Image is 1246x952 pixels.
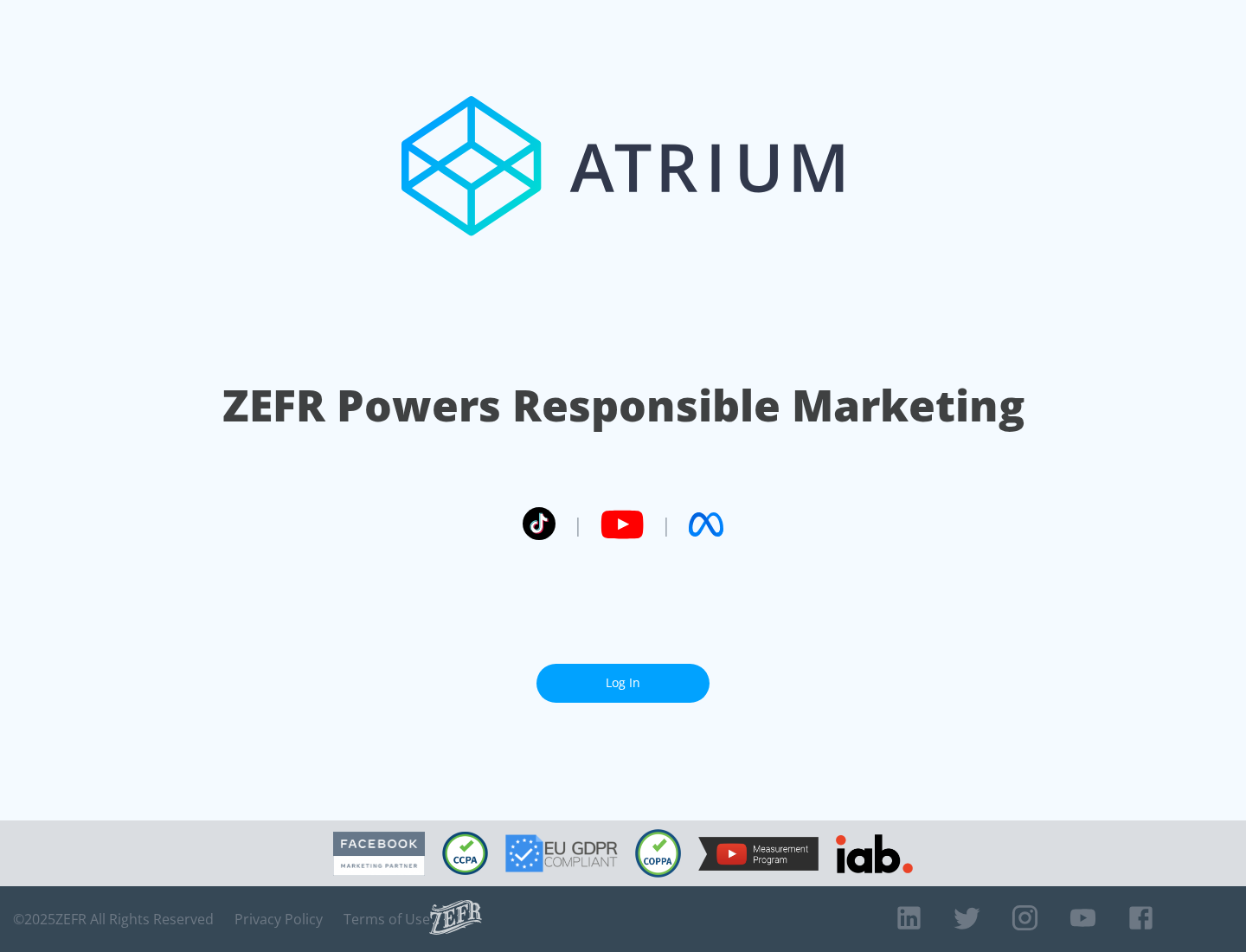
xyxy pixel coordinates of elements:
img: YouTube Measurement Program [698,837,819,871]
img: Facebook Marketing Partner [333,832,425,876]
img: IAB [836,834,913,873]
a: Privacy Policy [234,910,323,928]
span: © 2025 ZEFR All Rights Reserved [13,910,214,928]
span: | [573,511,583,537]
a: Log In [536,664,710,703]
img: COPPA Compliant [635,829,681,878]
img: GDPR Compliant [505,834,618,872]
h1: ZEFR Powers Responsible Marketing [222,376,1024,435]
img: CCPA Compliant [442,832,488,875]
span: | [661,511,671,537]
a: Terms of Use [344,910,430,928]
